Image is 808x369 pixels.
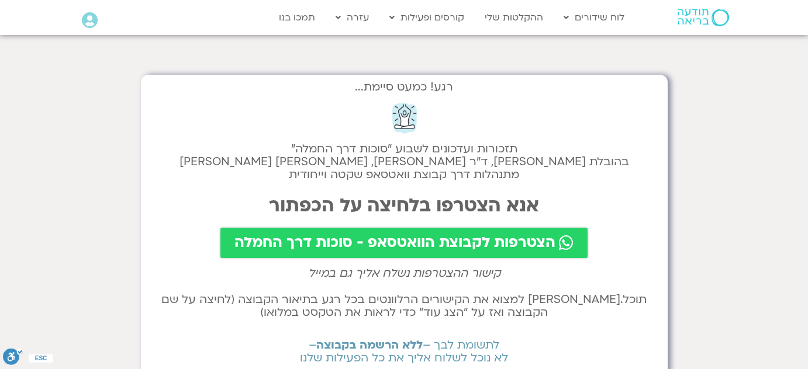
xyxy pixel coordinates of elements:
a: ההקלטות שלי [479,6,549,29]
a: קורסים ופעילות [384,6,470,29]
a: תמכו בנו [273,6,321,29]
h2: תזכורות ועדכונים לשבוע "סוכות דרך החמלה" בהובלת [PERSON_NAME], ד״ר [PERSON_NAME], [PERSON_NAME] [... [153,142,656,181]
h2: תוכל.[PERSON_NAME] למצוא את הקישורים הרלוונטים בכל רגע בתיאור הקבוצה (לחיצה על שם הקבוצה ואז על ״... [153,293,656,319]
a: לוח שידורים [558,6,630,29]
a: הצטרפות לקבוצת הוואטסאפ - סוכות דרך החמלה [220,228,588,258]
img: תודעה בריאה [678,9,729,26]
a: עזרה [330,6,375,29]
b: ללא הרשמה בקבוצה [316,337,423,353]
span: הצטרפות לקבוצת הוואטסאפ - סוכות דרך החמלה [234,235,555,251]
h2: רגע! כמעט סיימת... [153,86,656,88]
h2: אנא הצטרפו בלחיצה על הכפתור [153,195,656,216]
h2: לתשומת לבך – – לא נוכל לשלוח אליך את כל הפעילות שלנו [153,339,656,364]
h2: קישור ההצטרפות נשלח אליך גם במייל [153,267,656,280]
